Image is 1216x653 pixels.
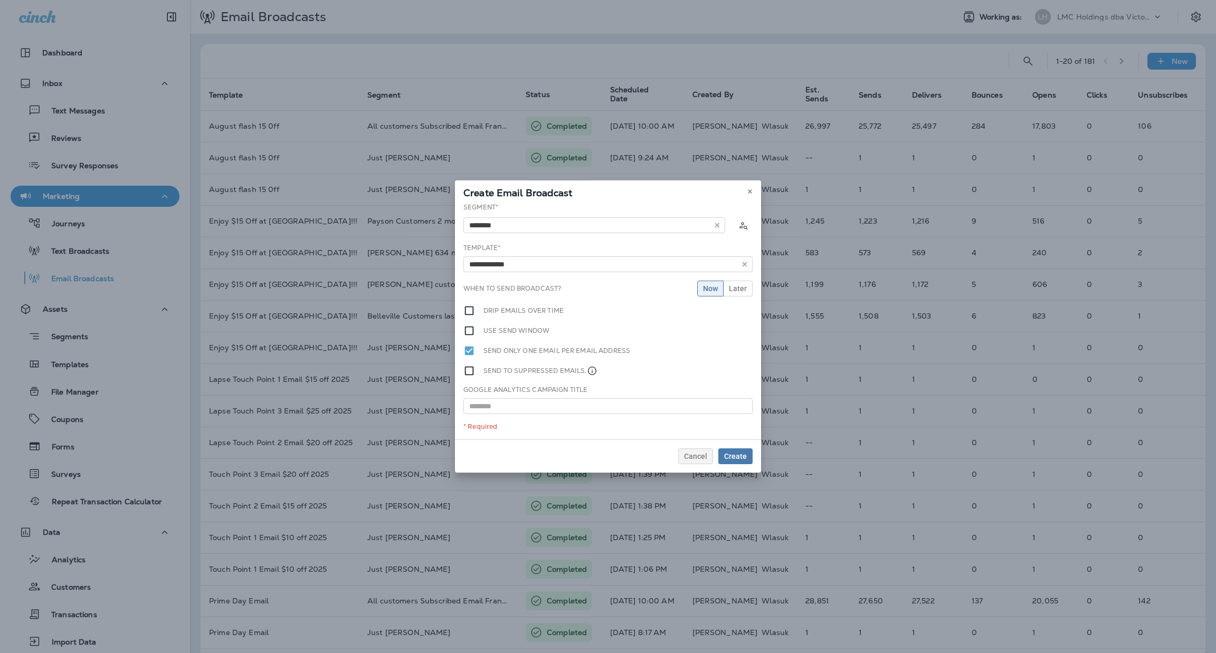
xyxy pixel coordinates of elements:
button: Calculate the estimated number of emails to be sent based on selected segment. (This could take a... [734,216,753,235]
label: Send only one email per email address [483,345,630,357]
div: Create Email Broadcast [455,180,761,203]
label: Send to suppressed emails. [483,365,597,377]
span: Now [703,285,718,292]
label: When to send broadcast? [463,284,561,293]
label: Drip emails over time [483,305,564,316]
button: Create [718,448,753,464]
span: Create [724,453,747,460]
span: Cancel [684,453,707,460]
span: Later [729,285,747,292]
label: Segment [463,203,498,212]
button: Cancel [678,448,713,464]
label: Google Analytics Campaign Title [463,386,587,394]
label: Use send window [483,325,549,337]
button: Later [723,281,753,296]
div: * Required [463,422,753,431]
button: Now [697,281,724,296]
label: Template [463,244,500,252]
